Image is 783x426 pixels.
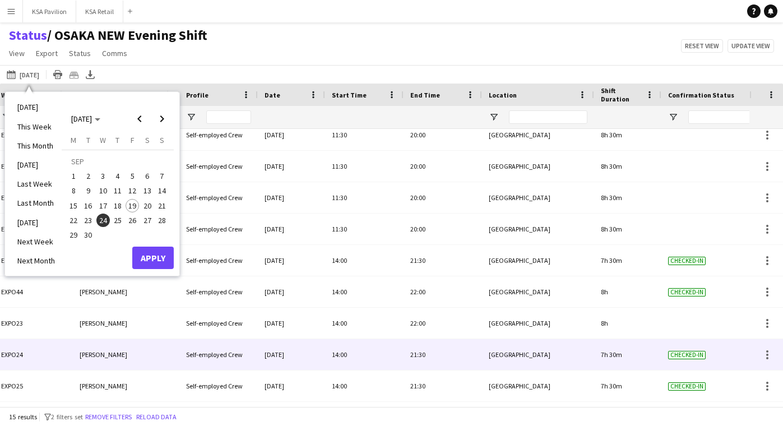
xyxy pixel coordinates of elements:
[9,48,25,58] span: View
[64,46,95,61] a: Status
[509,110,587,124] input: Location Filter Input
[179,119,258,150] div: Self-employed Crew
[141,184,154,198] span: 13
[71,135,76,145] span: M
[155,199,169,212] span: 21
[258,245,325,276] div: [DATE]
[82,169,95,183] span: 2
[410,91,440,99] span: End Time
[141,199,154,212] span: 20
[9,27,47,44] a: Status
[128,108,151,130] button: Previous month
[76,1,123,22] button: KSA Retail
[325,371,404,401] div: 14:00
[325,276,404,307] div: 14:00
[4,46,29,61] a: View
[404,182,482,213] div: 20:00
[11,117,62,136] li: This Week
[110,183,125,198] button: 11-09-2025
[594,119,661,150] div: 8h 30m
[66,169,81,183] button: 01-09-2025
[668,112,678,122] button: Open Filter Menu
[86,135,90,145] span: T
[179,151,258,182] div: Self-employed Crew
[83,411,134,423] button: Remove filters
[82,184,95,198] span: 9
[155,214,169,227] span: 28
[11,213,62,232] li: [DATE]
[482,245,594,276] div: [GEOGRAPHIC_DATA]
[80,91,98,99] span: Name
[668,351,706,359] span: Checked-in
[80,382,127,390] span: [PERSON_NAME]
[258,339,325,370] div: [DATE]
[145,135,150,145] span: S
[155,198,169,213] button: 21-09-2025
[325,339,404,370] div: 14:00
[325,151,404,182] div: 11:30
[81,183,95,198] button: 09-09-2025
[82,199,95,212] span: 16
[11,155,62,174] li: [DATE]
[325,119,404,150] div: 11:30
[131,135,135,145] span: F
[668,288,706,297] span: Checked-in
[110,198,125,213] button: 18-09-2025
[482,214,594,244] div: [GEOGRAPHIC_DATA]
[126,184,139,198] span: 12
[258,371,325,401] div: [DATE]
[69,48,91,58] span: Status
[81,198,95,213] button: 16-09-2025
[81,228,95,242] button: 30-09-2025
[179,339,258,370] div: Self-employed Crew
[594,371,661,401] div: 7h 30m
[155,183,169,198] button: 14-09-2025
[265,91,280,99] span: Date
[179,276,258,307] div: Self-employed Crew
[96,169,110,183] button: 03-09-2025
[186,112,196,122] button: Open Filter Menu
[111,184,124,198] span: 11
[111,214,124,227] span: 25
[482,308,594,339] div: [GEOGRAPHIC_DATA]
[100,135,106,145] span: W
[155,169,169,183] button: 07-09-2025
[80,319,127,327] span: [PERSON_NAME]
[404,214,482,244] div: 20:00
[325,214,404,244] div: 11:30
[67,68,81,81] app-action-btn: Crew files as ZIP
[51,68,64,81] app-action-btn: Print
[728,39,774,53] button: Update view
[179,308,258,339] div: Self-employed Crew
[404,151,482,182] div: 20:00
[36,48,58,58] span: Export
[125,213,140,228] button: 26-09-2025
[66,183,81,198] button: 08-09-2025
[80,350,127,359] span: [PERSON_NAME]
[82,214,95,227] span: 23
[258,182,325,213] div: [DATE]
[96,183,110,198] button: 10-09-2025
[140,213,154,228] button: 27-09-2025
[594,308,661,339] div: 8h
[71,114,92,124] span: [DATE]
[67,169,80,183] span: 1
[47,27,207,44] span: OSAKA NEW Evening Shift
[594,182,661,213] div: 8h 30m
[404,339,482,370] div: 21:30
[258,308,325,339] div: [DATE]
[489,91,517,99] span: Location
[140,169,154,183] button: 06-09-2025
[179,182,258,213] div: Self-employed Crew
[110,213,125,228] button: 25-09-2025
[151,108,173,130] button: Next month
[404,276,482,307] div: 22:00
[111,199,124,212] span: 18
[179,245,258,276] div: Self-employed Crew
[482,119,594,150] div: [GEOGRAPHIC_DATA]
[688,110,761,124] input: Confirmation Status Filter Input
[66,154,169,169] td: SEP
[325,182,404,213] div: 11:30
[179,371,258,401] div: Self-employed Crew
[67,214,80,227] span: 22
